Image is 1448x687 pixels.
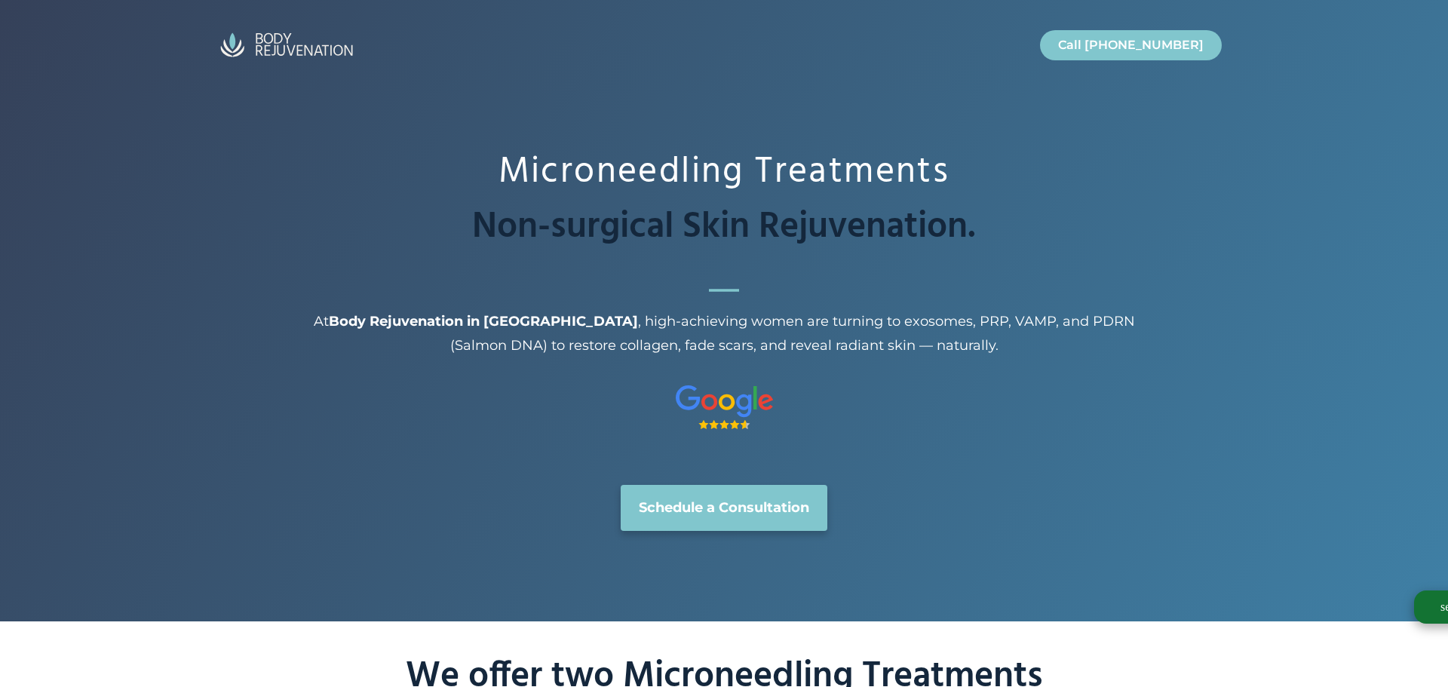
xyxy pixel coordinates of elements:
h1: Microneedling Treatments [302,151,1146,195]
strong: Body Rejuvenation in [GEOGRAPHIC_DATA] [329,313,638,330]
a: Call [PHONE_NUMBER] [1040,30,1222,60]
a: Schedule a Consultation [621,485,827,530]
span: At , high-achieving women are turning to exosomes, PRP, VAMP, and PDRN (Salmon DNA) to restore co... [302,309,1146,358]
img: BodyRejuvenation [211,27,362,63]
nav: Primary [1025,23,1237,68]
h2: Non-surgical Skin Rejuvenation. [302,202,1146,253]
